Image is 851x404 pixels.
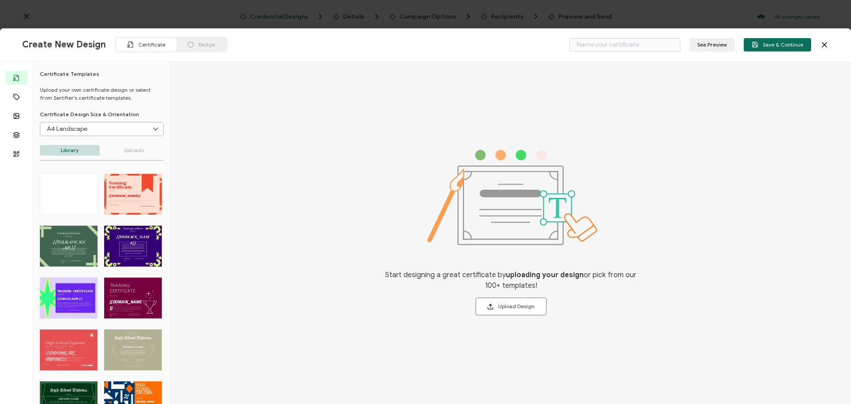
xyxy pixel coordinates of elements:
[570,38,680,51] input: Name your certificate
[40,145,100,156] p: Library
[40,71,164,77] h6: Certificate Templates
[807,361,851,404] div: Chat Widget
[22,39,106,50] span: Create New Design
[423,150,598,245] img: designs-certificate.svg
[807,361,851,404] iframe: To enrich screen reader interactions, please activate Accessibility in Grammarly extension settings
[104,145,164,156] p: Uploads
[689,38,735,51] button: See Preview
[476,298,547,315] button: Upload Design
[752,41,803,48] span: Save & Continue
[506,271,584,279] b: uploading your design
[40,122,163,136] input: Select
[383,270,639,291] span: Start designing a great certificate by or pick from our 100+ templates!
[40,111,164,118] p: Certificate Design Size & Orientation
[40,86,164,102] p: Upload your own certificate design or select from Sertifier’s certificate templates.
[199,41,215,48] span: Badge
[744,38,811,51] button: Save & Continue
[138,41,165,48] span: Certificate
